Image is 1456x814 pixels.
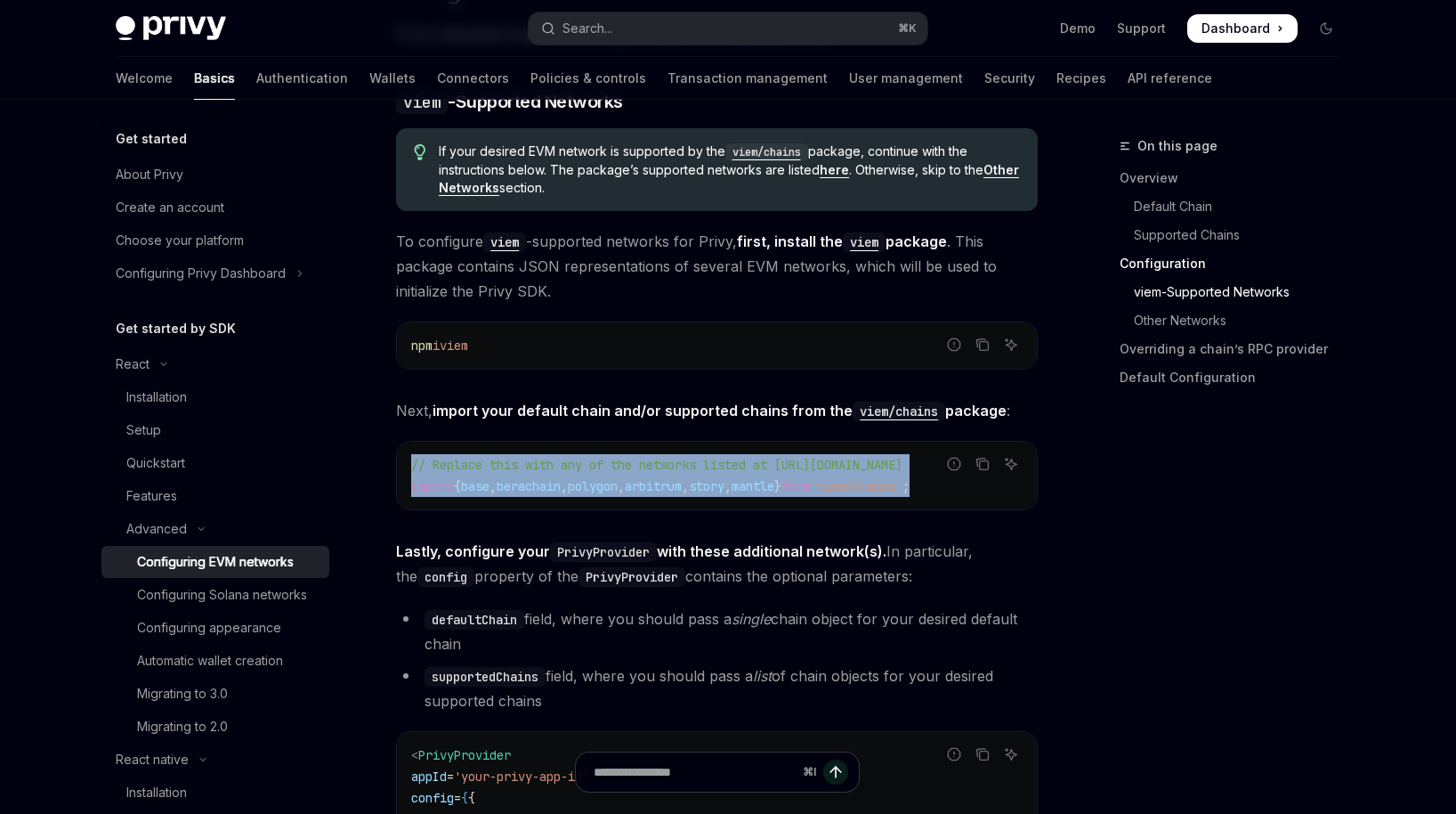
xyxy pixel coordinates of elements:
div: Setup [126,419,161,441]
a: Setup [101,414,329,446]
span: , [682,478,689,494]
code: PrivyProvider [578,567,685,587]
li: field, where you should pass a of chain objects for your desired supported chains [396,663,1038,713]
span: polygon [568,478,618,494]
button: Ask AI [999,743,1023,766]
a: Basics [194,57,235,100]
span: -Supported Networks [396,89,623,114]
a: Dashboard [1187,14,1298,43]
code: supportedChains [425,667,546,687]
span: , [489,478,497,494]
button: Copy the contents from the code block [971,743,994,766]
div: Configuring appearance [137,617,281,639]
div: Quickstart [126,452,185,474]
div: Configuring EVM networks [137,551,294,573]
span: Dashboard [1201,20,1270,37]
a: Features [101,480,329,512]
code: PrivyProvider [550,542,657,562]
button: Ask AI [999,333,1023,356]
span: ⌘ K [898,21,917,36]
strong: Lastly, configure your with these additional network(s). [396,542,886,560]
a: Authentication [256,57,348,100]
a: Demo [1060,20,1096,37]
a: Configuring appearance [101,612,329,644]
span: mantle [732,478,774,494]
a: Installation [101,777,329,809]
button: Toggle Configuring Privy Dashboard section [101,257,329,289]
a: Default Configuration [1120,363,1355,392]
img: dark logo [116,16,226,41]
a: here [820,162,849,178]
span: If your desired EVM network is supported by the package, continue with the instructions below. Th... [439,142,1020,197]
div: Advanced [126,518,187,540]
code: config [417,567,474,587]
a: Default Chain [1120,192,1355,221]
div: Configuring Solana networks [137,584,307,606]
a: Transaction management [667,57,828,100]
a: viem/chains [853,402,945,419]
div: Search... [562,18,612,39]
a: API reference [1128,57,1212,100]
span: { [454,478,461,494]
code: viem [843,232,886,252]
li: field, where you should pass a chain object for your desired default chain [396,606,1038,656]
a: Connectors [437,57,509,100]
div: Migrating to 3.0 [137,683,228,704]
div: Configuring Privy Dashboard [116,263,286,284]
a: User management [849,57,963,100]
span: , [724,478,732,494]
svg: Tip [414,144,426,160]
button: Open search [529,12,927,45]
a: Recipes [1056,57,1106,100]
span: , [618,478,625,494]
a: Quickstart [101,447,329,479]
div: About Privy [116,164,183,185]
span: import [411,478,454,494]
code: viem/chains [853,402,945,421]
span: viem [440,338,468,354]
a: Wallets [369,57,416,100]
button: Copy the contents from the code block [971,333,994,356]
a: Overriding a chain’s RPC provider [1120,335,1355,363]
span: base [461,478,489,494]
a: About Privy [101,159,329,191]
a: viem-Supported Networks [1120,278,1355,306]
button: Copy the contents from the code block [971,452,994,476]
a: Choose your platform [101,224,329,256]
a: Configuration [1120,249,1355,278]
span: In particular, the property of the contains the optional parameters: [396,539,1038,589]
a: Overview [1120,164,1355,192]
code: viem [483,232,526,252]
a: Create an account [101,191,329,224]
a: Security [984,57,1035,100]
span: 'viem/chains' [810,478,902,494]
span: On this page [1137,135,1217,157]
code: viem/chains [725,143,808,161]
div: Migrating to 2.0 [137,716,228,737]
strong: first, install the package [737,232,947,250]
span: // Replace this with any of the networks listed at [URL][DOMAIN_NAME] [411,457,902,473]
strong: import your default chain and/or supported chains from the package [433,402,1007,419]
span: arbitrum [625,478,682,494]
button: Send message [823,760,848,785]
div: Installation [126,387,187,408]
a: Automatic wallet creation [101,645,329,677]
div: Create an account [116,197,224,218]
span: berachain [497,478,561,494]
button: Ask AI [999,452,1023,476]
span: PrivyProvider [418,747,511,763]
em: single [732,610,771,628]
input: Ask a question... [594,753,796,792]
a: Policies & controls [530,57,646,100]
a: Migrating to 3.0 [101,678,329,710]
span: , [561,478,568,494]
button: Toggle dark mode [1312,14,1340,43]
div: Features [126,485,177,507]
button: Report incorrect code [942,743,966,766]
code: viem [396,90,448,114]
span: story [689,478,724,494]
div: Automatic wallet creation [137,650,283,672]
a: Configuring EVM networks [101,546,329,578]
a: Supported Chains [1120,221,1355,249]
span: < [411,747,418,763]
